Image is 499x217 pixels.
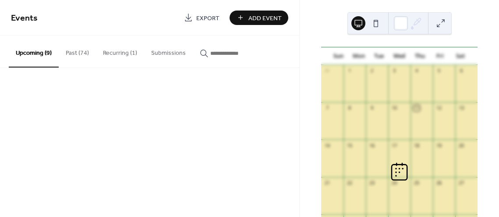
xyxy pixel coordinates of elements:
div: Mon [349,47,369,65]
div: 13 [458,105,464,111]
div: Sat [450,47,471,65]
div: 18 [413,142,420,149]
div: 4 [413,68,420,74]
button: Recurring (1) [96,36,144,67]
div: Wed [389,47,410,65]
button: Upcoming (9) [9,36,59,68]
div: 26 [435,180,442,186]
div: 24 [391,180,397,186]
div: 22 [346,180,353,186]
div: Fri [430,47,450,65]
button: Submissions [144,36,193,67]
div: 3 [391,68,397,74]
div: 27 [458,180,464,186]
div: 21 [324,180,330,186]
button: Past (74) [59,36,96,67]
span: Export [196,14,219,23]
div: 14 [324,142,330,149]
div: 11 [413,105,420,111]
div: 15 [346,142,353,149]
div: 6 [458,68,464,74]
div: Tue [369,47,389,65]
div: 10 [391,105,397,111]
span: Events [11,10,38,27]
span: Add Event [248,14,282,23]
div: 19 [435,142,442,149]
div: 23 [368,180,375,186]
div: 25 [413,180,420,186]
div: 16 [368,142,375,149]
a: Export [177,11,226,25]
div: 1 [346,68,353,74]
div: 20 [458,142,464,149]
div: 12 [435,105,442,111]
div: 7 [324,105,330,111]
div: 9 [368,105,375,111]
div: 17 [391,142,397,149]
div: 31 [324,68,330,74]
div: Thu [410,47,430,65]
div: 8 [346,105,353,111]
button: Add Event [230,11,288,25]
div: 5 [435,68,442,74]
div: 2 [368,68,375,74]
div: Sun [328,47,348,65]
